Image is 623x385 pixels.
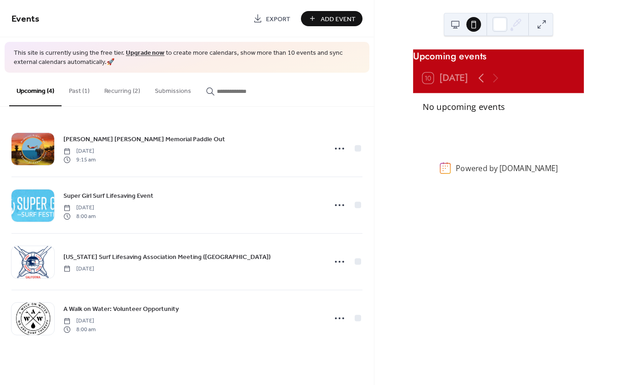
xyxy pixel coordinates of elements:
span: Export [266,14,290,24]
a: [PERSON_NAME] [PERSON_NAME] Memorial Paddle Out [63,134,225,144]
span: 8:00 am [63,325,96,333]
span: Super Girl Surf Lifesaving Event [63,191,153,201]
span: A Walk on Water: Volunteer Opportunity [63,305,179,314]
a: Export [246,11,297,26]
span: This site is currently using the free tier. to create more calendars, show more than 10 events an... [14,49,360,67]
button: Submissions [147,73,198,105]
a: [US_STATE] Surf Lifesaving Association Meeting ([GEOGRAPHIC_DATA]) [63,252,271,262]
a: [DOMAIN_NAME] [499,163,558,173]
span: 8:00 am [63,212,96,220]
a: Super Girl Surf Lifesaving Event [63,190,153,201]
span: Events [11,10,40,28]
a: Upgrade now [126,47,164,59]
a: A Walk on Water: Volunteer Opportunity [63,304,179,314]
span: [PERSON_NAME] [PERSON_NAME] Memorial Paddle Out [63,135,225,144]
div: No upcoming events [423,100,574,113]
span: [DATE] [63,264,94,273]
span: [DATE] [63,317,96,325]
div: Powered by [456,163,558,173]
span: 9:15 am [63,155,96,164]
span: [DATE] [63,147,96,155]
span: [DATE] [63,204,96,212]
button: Add Event [301,11,362,26]
button: Past (1) [62,73,97,105]
button: Recurring (2) [97,73,147,105]
span: Add Event [321,14,356,24]
button: Upcoming (4) [9,73,62,106]
div: Upcoming events [413,49,584,63]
